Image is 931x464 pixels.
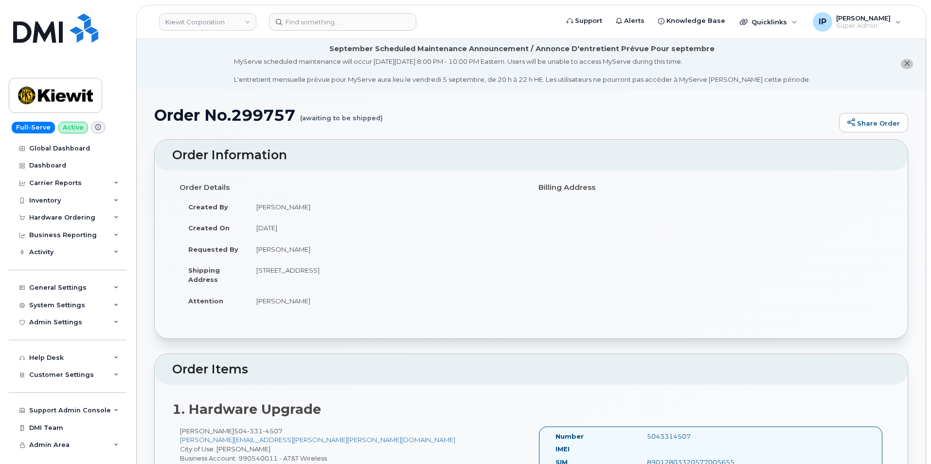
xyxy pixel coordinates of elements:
[179,184,524,192] h4: Order Details
[300,107,383,122] small: (awaiting to be shipped)
[839,113,908,132] a: Share Order
[188,245,238,253] strong: Requested By
[234,57,810,84] div: MyServe scheduled maintenance will occur [DATE][DATE] 8:00 PM - 10:00 PM Eastern. Users will be u...
[172,148,890,162] h2: Order Information
[329,44,715,54] div: September Scheduled Maintenance Announcement / Annonce D'entretient Prévue Pour septembre
[247,427,263,435] span: 331
[234,427,283,435] span: 504
[248,196,524,218] td: [PERSON_NAME]
[180,436,455,444] a: [PERSON_NAME][EMAIL_ADDRESS][PERSON_NAME][PERSON_NAME][DOMAIN_NAME]
[188,203,228,211] strong: Created By
[889,422,924,457] iframe: Messenger Launcher
[188,297,223,305] strong: Attention
[188,224,230,232] strong: Created On
[172,363,890,376] h2: Order Items
[248,217,524,239] td: [DATE]
[640,432,768,441] div: 5043314507
[154,107,834,124] h1: Order No.299757
[248,290,524,312] td: [PERSON_NAME]
[538,184,883,192] h4: Billing Address
[555,445,570,454] label: IMEI
[901,59,913,69] button: close notification
[248,260,524,290] td: [STREET_ADDRESS]
[248,239,524,260] td: [PERSON_NAME]
[263,427,283,435] span: 4507
[172,401,321,417] strong: 1. Hardware Upgrade
[555,432,584,441] label: Number
[188,266,220,283] strong: Shipping Address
